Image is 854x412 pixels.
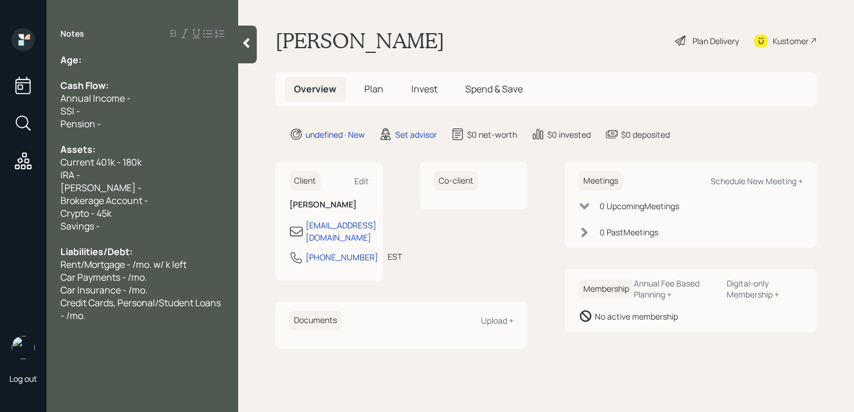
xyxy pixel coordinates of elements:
span: Credit Cards, Personal/Student Loans - /mo. [60,296,223,322]
div: $0 net-worth [467,128,517,141]
div: Log out [9,373,37,384]
div: EST [387,250,402,263]
span: Rent/Mortgage - /mo. w/ k left [60,258,186,271]
h6: Co-client [434,171,478,191]
span: Savings - [60,220,100,232]
div: [EMAIL_ADDRESS][DOMAIN_NAME] [306,219,376,243]
span: Pension - [60,117,101,130]
h6: Membership [579,280,634,299]
span: Liabilities/Debt: [60,245,132,258]
div: $0 invested [547,128,591,141]
div: 0 Upcoming Meeting s [600,200,679,212]
label: Notes [60,28,84,40]
span: IRA - [60,169,80,181]
div: Digital-only Membership + [727,278,803,300]
h6: [PERSON_NAME] [289,200,369,210]
div: $0 deposited [621,128,670,141]
span: Brokerage Account - [60,194,148,207]
div: Schedule New Meeting + [711,175,803,187]
div: undefined · New [306,128,365,141]
h6: Client [289,171,321,191]
div: Kustomer [773,35,809,47]
span: Invest [411,83,437,95]
div: Annual Fee Based Planning + [634,278,717,300]
span: Age: [60,53,81,66]
div: Set advisor [395,128,437,141]
span: Crypto - 45k [60,207,112,220]
div: No active membership [595,310,678,323]
span: Plan [364,83,383,95]
h1: [PERSON_NAME] [275,28,444,53]
span: Assets: [60,143,95,156]
div: 0 Past Meeting s [600,226,658,238]
span: Current 401k - 180k [60,156,142,169]
span: [PERSON_NAME] - [60,181,142,194]
span: Annual Income - [60,92,131,105]
span: Spend & Save [465,83,523,95]
span: SSI - [60,105,80,117]
span: Overview [294,83,336,95]
span: Car Insurance - /mo. [60,284,148,296]
h6: Meetings [579,171,623,191]
div: Upload + [481,315,514,326]
span: Cash Flow: [60,79,109,92]
img: retirable_logo.png [12,336,35,359]
div: Edit [354,175,369,187]
span: Car Payments - /mo. [60,271,147,284]
div: [PHONE_NUMBER] [306,251,378,263]
h6: Documents [289,311,342,330]
div: Plan Delivery [692,35,739,47]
